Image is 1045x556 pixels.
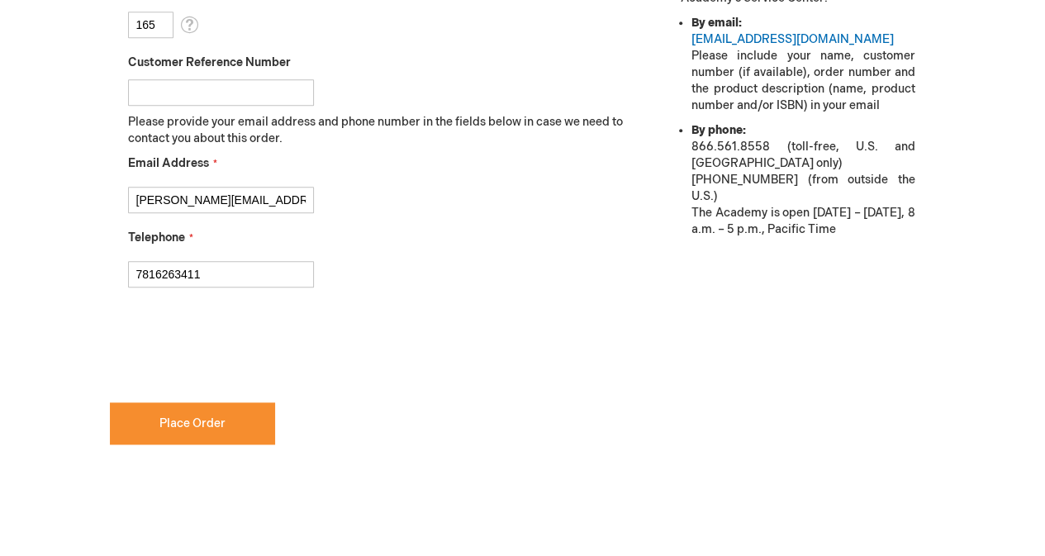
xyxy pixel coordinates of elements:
a: [EMAIL_ADDRESS][DOMAIN_NAME] [691,32,894,46]
button: Place Order [110,402,275,444]
span: Customer Reference Number [128,55,291,69]
strong: By phone: [691,123,746,137]
li: Please include your name, customer number (if available), order number and the product descriptio... [691,15,914,114]
p: Please provide your email address and phone number in the fields below in case we need to contact... [128,114,636,147]
strong: By email: [691,16,742,30]
li: 866.561.8558 (toll-free, U.S. and [GEOGRAPHIC_DATA] only) [PHONE_NUMBER] (from outside the U.S.) ... [691,122,914,238]
iframe: reCAPTCHA [110,314,361,378]
span: Email Address [128,156,209,170]
span: Telephone [128,230,185,245]
span: Place Order [159,416,226,430]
